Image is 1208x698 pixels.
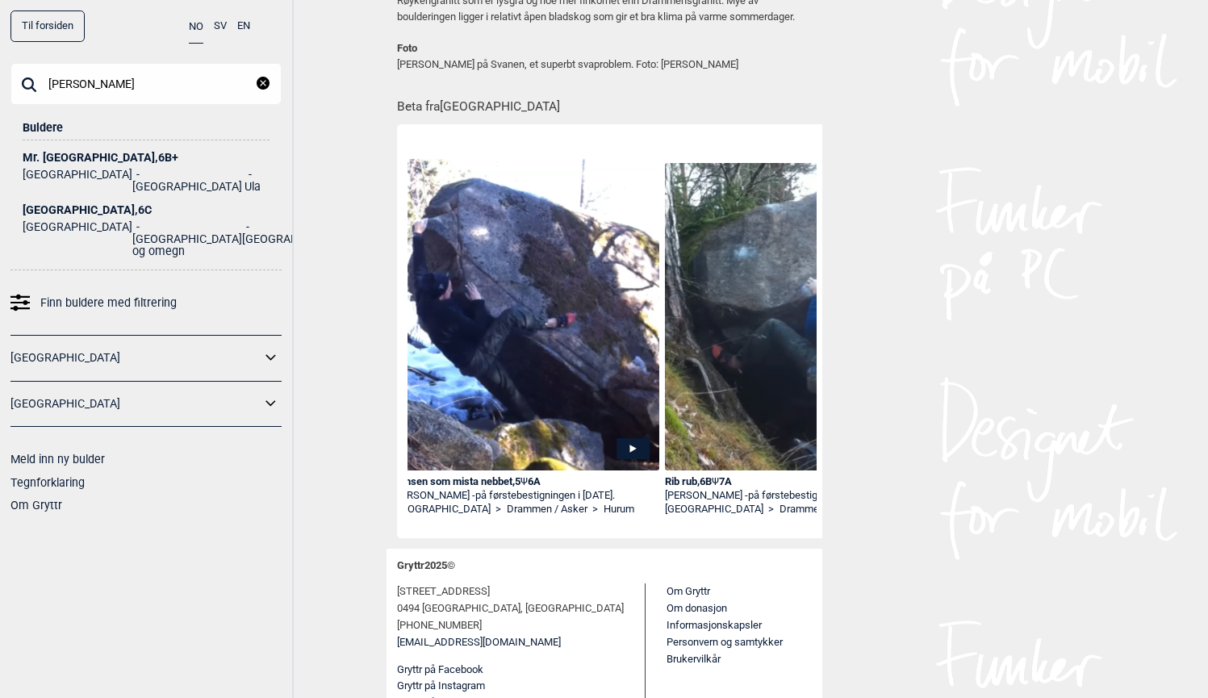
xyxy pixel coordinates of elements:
[604,503,634,516] a: Hurum
[780,503,860,516] a: Drammen / Asker
[214,10,227,42] button: SV
[667,585,710,597] a: Om Gryttr
[245,169,270,193] li: Ula
[392,489,660,503] div: [PERSON_NAME] -
[23,221,132,257] li: [GEOGRAPHIC_DATA]
[392,503,491,516] a: [GEOGRAPHIC_DATA]
[397,634,561,651] a: [EMAIL_ADDRESS][DOMAIN_NAME]
[40,291,177,315] span: Finn buldere med filtrering
[189,10,203,44] button: NO
[10,291,282,315] a: Finn buldere med filtrering
[667,653,721,665] a: Brukervilkår
[397,42,417,54] strong: Foto
[10,346,261,370] a: [GEOGRAPHIC_DATA]
[10,63,282,105] input: Søk på buldernavn, sted eller samling
[392,159,660,470] img: Jorgen pa Prinsesse Ragnhild
[507,503,587,516] a: Drammen / Asker
[242,221,352,257] li: [GEOGRAPHIC_DATA]
[10,10,85,42] a: Til forsiden
[397,662,483,679] button: Gryttr på Facebook
[23,169,132,193] li: [GEOGRAPHIC_DATA]
[495,503,501,516] span: >
[397,40,812,72] p: [PERSON_NAME] på Svanen, et superbt svaproblem. Foto: [PERSON_NAME]
[10,499,62,512] a: Om Gryttr
[237,10,250,42] button: EN
[397,549,812,583] div: Gryttr 2025 ©
[132,169,245,193] li: [GEOGRAPHIC_DATA]
[592,503,598,516] span: >
[667,619,762,631] a: Informasjonskapsler
[132,221,242,257] li: [GEOGRAPHIC_DATA] og omegn
[397,600,624,617] span: 0494 [GEOGRAPHIC_DATA], [GEOGRAPHIC_DATA]
[397,88,812,116] h1: Beta fra [GEOGRAPHIC_DATA]
[23,204,270,216] div: [GEOGRAPHIC_DATA] , 6C
[665,475,933,489] div: Rib rub , 6B 7A
[665,163,933,470] img: Jorgen pa Rib Rub
[520,475,528,487] span: Ψ
[712,475,719,487] span: Ψ
[768,503,774,516] span: >
[665,489,933,503] div: [PERSON_NAME] -
[665,503,763,516] a: [GEOGRAPHIC_DATA]
[397,617,482,634] span: [PHONE_NUMBER]
[23,105,270,140] div: Buldere
[667,636,783,648] a: Personvern og samtykker
[23,152,270,164] div: Mr. [GEOGRAPHIC_DATA] , 6B+
[10,392,261,416] a: [GEOGRAPHIC_DATA]
[748,489,888,501] span: på førstebestigningen i [DATE].
[392,475,660,489] div: Prinsen som mista nebbet , 5 6A
[10,476,85,489] a: Tegnforklaring
[397,583,490,600] span: [STREET_ADDRESS]
[667,602,727,614] a: Om donasjon
[475,489,615,501] span: på førstebestigningen i [DATE].
[10,453,105,466] a: Meld inn ny bulder
[397,678,485,695] button: Gryttr på Instagram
